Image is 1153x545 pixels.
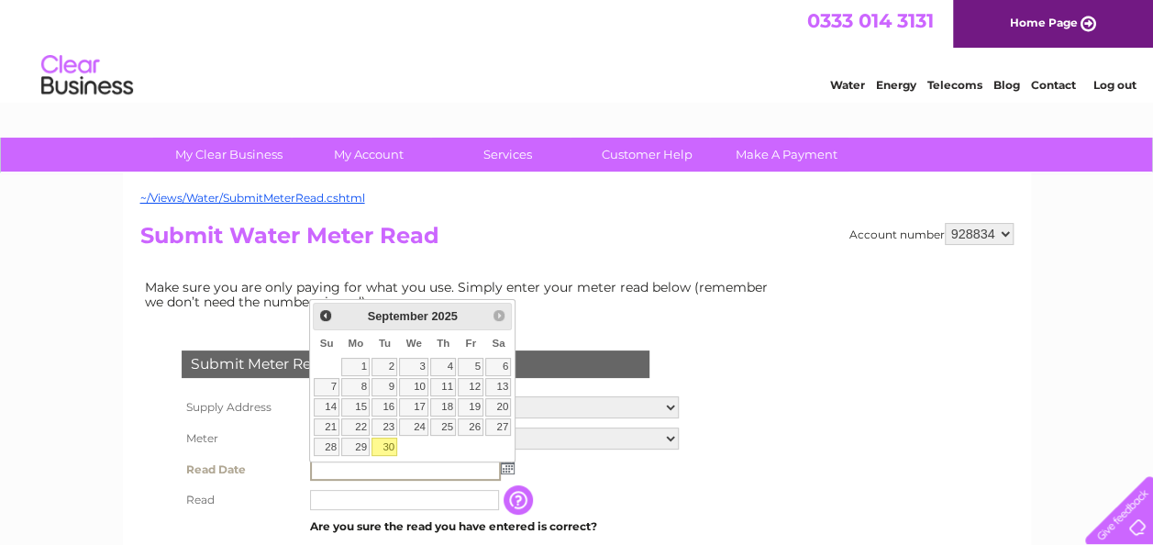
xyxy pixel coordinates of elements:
[40,48,134,104] img: logo.png
[485,358,511,376] a: 6
[371,418,397,437] a: 23
[1031,78,1076,92] a: Contact
[1092,78,1136,92] a: Log out
[458,398,483,417] a: 19
[341,358,370,376] a: 1
[430,398,456,417] a: 18
[927,78,982,92] a: Telecoms
[293,138,444,172] a: My Account
[177,392,305,423] th: Supply Address
[430,418,456,437] a: 25
[406,338,422,349] span: Wednesday
[465,338,476,349] span: Friday
[320,338,334,349] span: Sunday
[399,378,428,396] a: 10
[399,398,428,417] a: 17
[314,418,339,437] a: 21
[399,418,428,437] a: 24
[314,438,339,456] a: 28
[153,138,305,172] a: My Clear Business
[711,138,862,172] a: Make A Payment
[485,398,511,417] a: 20
[437,338,449,349] span: Thursday
[371,398,397,417] a: 16
[458,378,483,396] a: 12
[140,223,1014,258] h2: Submit Water Meter Read
[571,138,723,172] a: Customer Help
[849,223,1014,245] div: Account number
[368,309,428,323] span: September
[379,338,391,349] span: Tuesday
[485,378,511,396] a: 13
[458,418,483,437] a: 26
[140,275,782,314] td: Make sure you are only paying for what you use. Simply enter your meter read below (remember we d...
[492,338,504,349] span: Saturday
[348,338,363,349] span: Monday
[144,10,1011,89] div: Clear Business is a trading name of Verastar Limited (registered in [GEOGRAPHIC_DATA] No. 3667643...
[504,485,537,515] input: Information
[318,308,333,323] span: Prev
[458,358,483,376] a: 5
[177,454,305,485] th: Read Date
[316,306,337,327] a: Prev
[993,78,1020,92] a: Blog
[431,309,457,323] span: 2025
[314,378,339,396] a: 7
[182,350,649,378] div: Submit Meter Read
[371,378,397,396] a: 9
[305,515,683,539] td: Are you sure the read you have entered is correct?
[341,418,370,437] a: 22
[371,438,397,456] a: 30
[314,398,339,417] a: 14
[341,438,370,456] a: 29
[830,78,865,92] a: Water
[432,138,583,172] a: Services
[430,378,456,396] a: 11
[341,398,370,417] a: 15
[140,191,365,205] a: ~/Views/Water/SubmitMeterRead.cshtml
[430,358,456,376] a: 4
[177,423,305,454] th: Meter
[341,378,370,396] a: 8
[485,418,511,437] a: 27
[876,78,916,92] a: Energy
[807,9,934,32] a: 0333 014 3131
[399,358,428,376] a: 3
[371,358,397,376] a: 2
[501,460,515,474] img: ...
[177,485,305,515] th: Read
